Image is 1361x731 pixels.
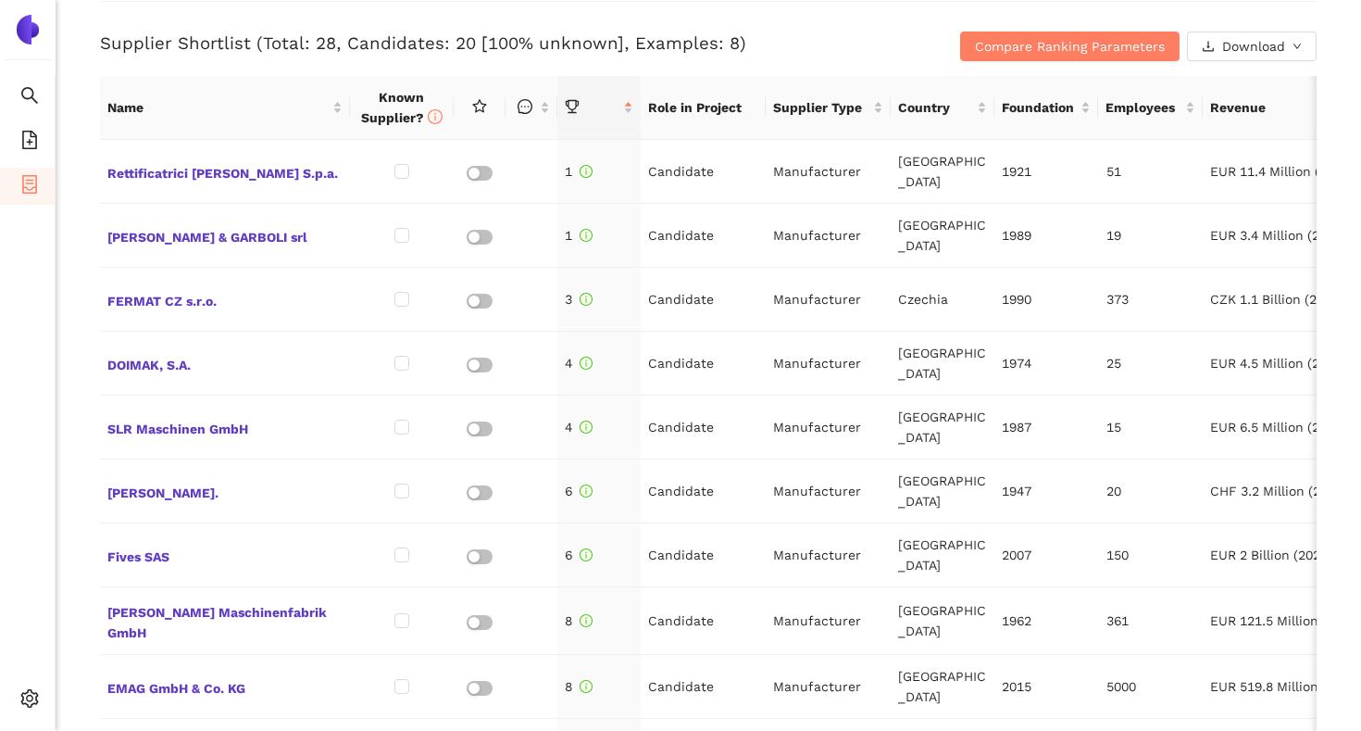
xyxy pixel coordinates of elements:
span: info-circle [580,293,593,306]
td: 1974 [994,332,1098,396]
span: Compare Ranking Parameters [975,36,1165,57]
span: info-circle [580,614,593,627]
span: star [472,99,487,114]
span: Employees [1105,97,1180,118]
td: 1947 [994,460,1098,523]
span: setting [20,683,39,720]
span: 1 [565,164,593,179]
td: Manufacturer [766,396,891,460]
td: Czechia [891,268,994,332]
span: trophy [565,99,580,114]
span: SLR Maschinen GmbH [107,415,343,439]
span: Country [898,97,973,118]
th: this column's title is Country,this column is sortable [891,76,994,140]
span: file-add [20,124,39,161]
span: 8 [565,679,593,694]
span: Fives SAS [107,543,343,567]
td: Candidate [641,396,766,460]
span: search [20,80,39,117]
span: 8 [565,613,593,628]
span: CZK 1.1 Billion (2020) [1210,292,1343,307]
span: 4 [565,420,593,435]
span: 1 [565,228,593,243]
td: 20 [1099,460,1203,523]
td: Manufacturer [766,587,891,655]
span: info-circle [580,357,593,370]
th: this column's title is Supplier Type,this column is sortable [766,76,891,140]
span: EUR 121.5 Million (2023) [1210,613,1361,628]
span: 4 [565,356,593,371]
td: 150 [1099,523,1203,587]
td: Candidate [641,140,766,204]
span: Foundation [1002,97,1077,118]
td: [GEOGRAPHIC_DATA] [891,396,994,460]
td: Candidate [641,332,766,396]
td: Candidate [641,204,766,268]
th: this column's title is Name,this column is sortable [100,76,350,140]
span: EMAG GmbH & Co. KG [107,674,343,699]
span: [PERSON_NAME] & GARBOLI srl [107,223,343,247]
td: [GEOGRAPHIC_DATA] [891,332,994,396]
span: FERMAT CZ s.r.o. [107,287,343,311]
span: 6 [565,484,593,498]
td: Manufacturer [766,268,891,332]
span: 3 [565,292,593,307]
span: info-circle [428,109,443,124]
span: Name [107,97,329,118]
td: 15 [1099,396,1203,460]
span: DOIMAK, S.A. [107,351,343,375]
td: Candidate [641,655,766,719]
span: message [518,99,532,114]
button: downloadDownloaddown [1187,32,1317,61]
td: 5000 [1099,655,1203,719]
span: info-circle [580,548,593,561]
button: Compare Ranking Parameters [960,32,1180,61]
td: Manufacturer [766,204,891,268]
span: info-circle [580,485,593,498]
td: Candidate [641,460,766,523]
td: 373 [1099,268,1203,332]
span: EUR 519.8 Million (2023) [1210,679,1361,694]
td: 2015 [994,655,1098,719]
span: Known Supplier? [361,90,443,125]
span: info-circle [580,229,593,242]
td: Manufacturer [766,460,891,523]
span: [PERSON_NAME]. [107,479,343,503]
img: Logo [13,15,43,44]
span: Rettificatrici [PERSON_NAME] S.p.a. [107,159,343,183]
td: Manufacturer [766,655,891,719]
td: [GEOGRAPHIC_DATA] [891,587,994,655]
td: Candidate [641,268,766,332]
span: down [1292,42,1302,53]
span: EUR 2 Billion (2022) [1210,548,1332,562]
td: Manufacturer [766,523,891,587]
span: EUR 4.5 Million (2022) [1210,356,1346,371]
td: Manufacturer [766,140,891,204]
td: Candidate [641,587,766,655]
th: this column's title is Employees,this column is sortable [1098,76,1202,140]
span: 6 [565,548,593,562]
th: this column's title is Foundation,this column is sortable [994,76,1098,140]
span: Supplier Type [773,97,869,118]
td: [GEOGRAPHIC_DATA] [891,460,994,523]
th: Role in Project [641,76,766,140]
td: 2007 [994,523,1098,587]
td: 1962 [994,587,1098,655]
span: info-circle [580,680,593,693]
td: 1990 [994,268,1098,332]
span: info-circle [580,421,593,434]
td: Manufacturer [766,332,891,396]
td: [GEOGRAPHIC_DATA] [891,655,994,719]
td: [GEOGRAPHIC_DATA] [891,523,994,587]
span: Download [1222,36,1285,57]
td: 51 [1099,140,1203,204]
td: 25 [1099,332,1203,396]
td: 361 [1099,587,1203,655]
td: 1987 [994,396,1098,460]
td: Candidate [641,523,766,587]
span: EUR 3.4 Million (2023) [1210,228,1346,243]
span: download [1202,40,1215,55]
td: [GEOGRAPHIC_DATA] [891,204,994,268]
td: 19 [1099,204,1203,268]
span: info-circle [580,165,593,178]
